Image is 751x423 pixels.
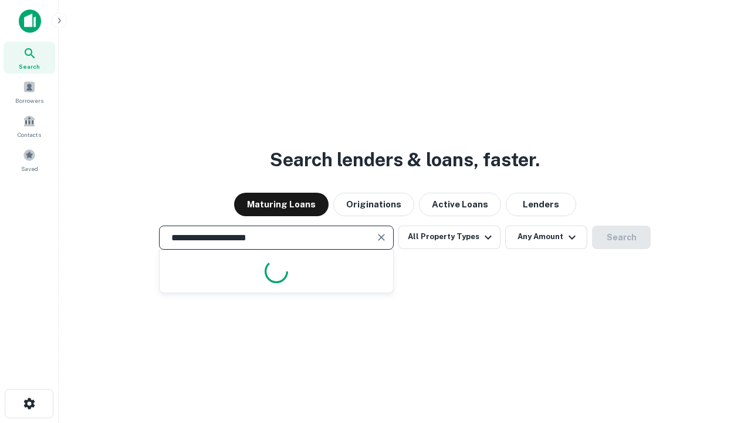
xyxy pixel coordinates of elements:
[234,193,329,216] button: Maturing Loans
[398,226,500,249] button: All Property Types
[21,164,38,173] span: Saved
[4,42,55,73] a: Search
[333,193,414,216] button: Originations
[15,96,43,105] span: Borrowers
[19,62,40,71] span: Search
[4,144,55,176] a: Saved
[419,193,501,216] button: Active Loans
[19,9,41,33] img: capitalize-icon.png
[4,76,55,108] a: Borrowers
[18,130,41,139] span: Contacts
[506,193,576,216] button: Lenders
[505,226,587,249] button: Any Amount
[4,110,55,142] a: Contacts
[373,229,390,246] button: Clear
[692,329,751,385] iframe: Chat Widget
[270,146,540,174] h3: Search lenders & loans, faster.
